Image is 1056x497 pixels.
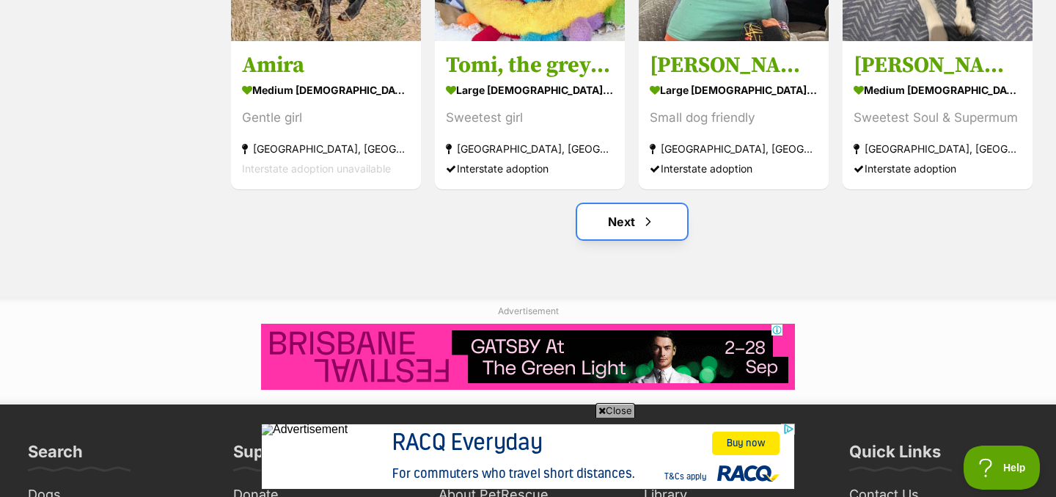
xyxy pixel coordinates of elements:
a: Next page [577,204,687,239]
div: [GEOGRAPHIC_DATA], [GEOGRAPHIC_DATA] [446,139,614,159]
span: Interstate adoption unavailable [242,162,391,175]
iframe: Advertisement [261,424,795,490]
div: [GEOGRAPHIC_DATA], [GEOGRAPHIC_DATA] [242,139,410,159]
h3: Quick Links [849,441,941,471]
span: Close [595,403,635,418]
iframe: Help Scout Beacon - Open [964,446,1041,490]
h3: Support [233,441,297,471]
div: [GEOGRAPHIC_DATA], [GEOGRAPHIC_DATA] [854,139,1022,159]
h3: Amira [242,51,410,79]
a: Tomi, the greyhound large [DEMOGRAPHIC_DATA] Dog Sweetest girl [GEOGRAPHIC_DATA], [GEOGRAPHIC_DAT... [435,40,625,189]
h3: [PERSON_NAME], the Greyhound [650,51,818,79]
div: large [DEMOGRAPHIC_DATA] Dog [446,79,614,101]
iframe: Advertisement [261,324,795,390]
h3: [PERSON_NAME] [854,51,1022,79]
div: medium [DEMOGRAPHIC_DATA] Dog [854,79,1022,101]
div: Sweetest Soul & Supermum [854,108,1022,128]
a: [PERSON_NAME] medium [DEMOGRAPHIC_DATA] Dog Sweetest Soul & Supermum [GEOGRAPHIC_DATA], [GEOGRAPH... [843,40,1033,189]
div: Interstate adoption [446,159,614,178]
div: Gentle girl [242,108,410,128]
nav: Pagination [230,204,1034,239]
div: large [DEMOGRAPHIC_DATA] Dog [650,79,818,101]
div: Small dog friendly [650,108,818,128]
div: Sweetest girl [446,108,614,128]
a: [PERSON_NAME], the Greyhound large [DEMOGRAPHIC_DATA] Dog Small dog friendly [GEOGRAPHIC_DATA], [... [639,40,829,189]
div: Interstate adoption [650,159,818,178]
div: [GEOGRAPHIC_DATA], [GEOGRAPHIC_DATA] [650,139,818,159]
a: Amira medium [DEMOGRAPHIC_DATA] Dog Gentle girl [GEOGRAPHIC_DATA], [GEOGRAPHIC_DATA] Interstate a... [231,40,421,189]
div: Interstate adoption [854,159,1022,178]
h3: Tomi, the greyhound [446,51,614,79]
div: medium [DEMOGRAPHIC_DATA] Dog [242,79,410,101]
h3: Search [28,441,83,471]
